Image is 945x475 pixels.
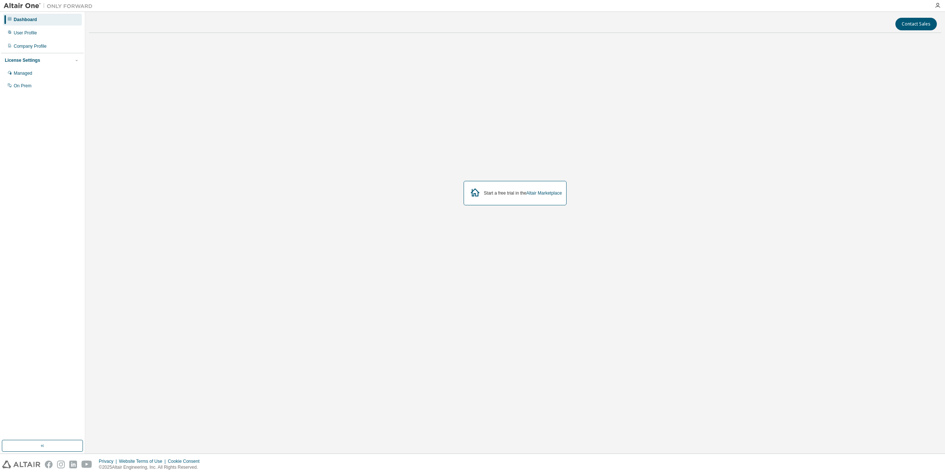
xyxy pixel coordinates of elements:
img: youtube.svg [81,461,92,468]
button: Contact Sales [895,18,937,30]
img: altair_logo.svg [2,461,40,468]
img: instagram.svg [57,461,65,468]
div: Company Profile [14,43,47,49]
div: Privacy [99,458,119,464]
img: facebook.svg [45,461,53,468]
div: On Prem [14,83,31,89]
div: User Profile [14,30,37,36]
div: Managed [14,70,32,76]
div: Dashboard [14,17,37,23]
div: Cookie Consent [168,458,204,464]
div: License Settings [5,57,40,63]
p: © 2025 Altair Engineering, Inc. All Rights Reserved. [99,464,204,471]
img: linkedin.svg [69,461,77,468]
img: Altair One [4,2,96,10]
div: Start a free trial in the [484,190,562,196]
div: Website Terms of Use [119,458,168,464]
a: Altair Marketplace [526,191,562,196]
